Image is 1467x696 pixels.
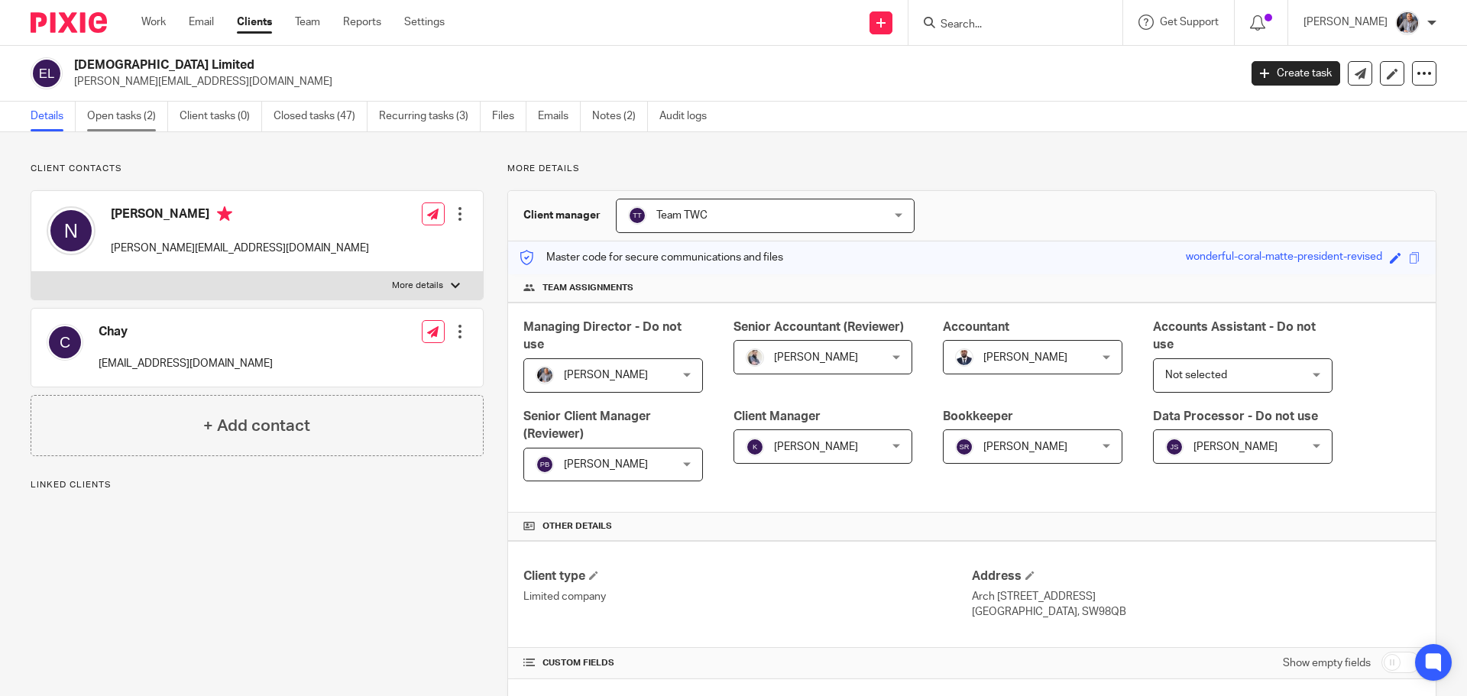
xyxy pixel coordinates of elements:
[1193,442,1278,452] span: [PERSON_NAME]
[536,455,554,474] img: svg%3E
[74,57,998,73] h2: [DEMOGRAPHIC_DATA] Limited
[392,280,443,292] p: More details
[31,12,107,33] img: Pixie
[972,568,1420,584] h4: Address
[189,15,214,30] a: Email
[1165,438,1184,456] img: svg%3E
[47,324,83,361] img: svg%3E
[99,356,273,371] p: [EMAIL_ADDRESS][DOMAIN_NAME]
[274,102,368,131] a: Closed tasks (47)
[943,410,1013,422] span: Bookkeeper
[47,206,96,255] img: svg%3E
[746,438,764,456] img: svg%3E
[295,15,320,30] a: Team
[564,370,648,380] span: [PERSON_NAME]
[733,410,821,422] span: Client Manager
[1153,410,1318,422] span: Data Processor - Do not use
[733,321,904,333] span: Senior Accountant (Reviewer)
[542,282,633,294] span: Team assignments
[1252,61,1340,86] a: Create task
[523,321,682,351] span: Managing Director - Do not use
[564,459,648,470] span: [PERSON_NAME]
[523,568,972,584] h4: Client type
[1186,249,1382,267] div: wonderful-coral-matte-president-revised
[972,589,1420,604] p: Arch [STREET_ADDRESS]
[939,18,1077,32] input: Search
[523,589,972,604] p: Limited company
[180,102,262,131] a: Client tasks (0)
[592,102,648,131] a: Notes (2)
[31,163,484,175] p: Client contacts
[31,57,63,89] img: svg%3E
[628,206,646,225] img: svg%3E
[31,102,76,131] a: Details
[1153,321,1316,351] span: Accounts Assistant - Do not use
[507,163,1436,175] p: More details
[542,520,612,533] span: Other details
[1395,11,1420,35] img: -%20%20-%20studio@ingrained.co.uk%20for%20%20-20220223%20at%20101413%20-%201W1A2026.jpg
[538,102,581,131] a: Emails
[379,102,481,131] a: Recurring tasks (3)
[31,479,484,491] p: Linked clients
[659,102,718,131] a: Audit logs
[1303,15,1388,30] p: [PERSON_NAME]
[520,250,783,265] p: Master code for secure communications and files
[1160,17,1219,28] span: Get Support
[983,442,1067,452] span: [PERSON_NAME]
[955,438,973,456] img: svg%3E
[141,15,166,30] a: Work
[99,324,273,340] h4: Chay
[523,208,601,223] h3: Client manager
[983,352,1067,363] span: [PERSON_NAME]
[74,74,1229,89] p: [PERSON_NAME][EMAIL_ADDRESS][DOMAIN_NAME]
[237,15,272,30] a: Clients
[492,102,526,131] a: Files
[343,15,381,30] a: Reports
[111,241,369,256] p: [PERSON_NAME][EMAIL_ADDRESS][DOMAIN_NAME]
[203,414,310,438] h4: + Add contact
[1283,656,1371,671] label: Show empty fields
[536,366,554,384] img: -%20%20-%20studio@ingrained.co.uk%20for%20%20-20220223%20at%20101413%20-%201W1A2026.jpg
[746,348,764,367] img: Pixie%2002.jpg
[972,604,1420,620] p: [GEOGRAPHIC_DATA], SW98QB
[955,348,973,367] img: WhatsApp%20Image%202022-05-18%20at%206.27.04%20PM.jpeg
[523,657,972,669] h4: CUSTOM FIELDS
[1165,370,1227,380] span: Not selected
[404,15,445,30] a: Settings
[217,206,232,222] i: Primary
[656,210,708,221] span: Team TWC
[943,321,1009,333] span: Accountant
[774,352,858,363] span: [PERSON_NAME]
[87,102,168,131] a: Open tasks (2)
[774,442,858,452] span: [PERSON_NAME]
[523,410,651,440] span: Senior Client Manager (Reviewer)
[111,206,369,225] h4: [PERSON_NAME]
